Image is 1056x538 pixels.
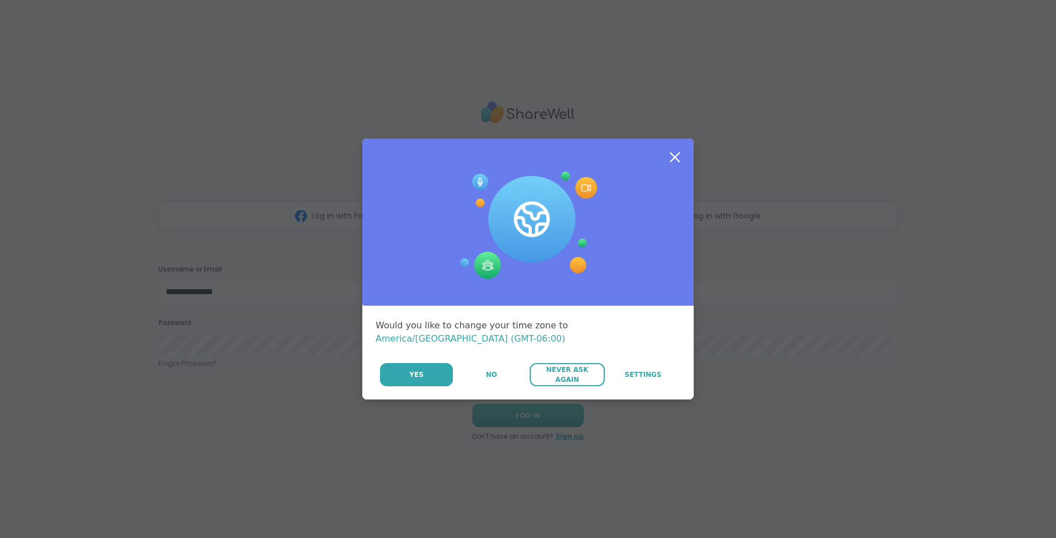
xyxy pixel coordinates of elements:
[530,363,604,386] button: Never Ask Again
[606,363,680,386] a: Settings
[459,172,597,280] img: Session Experience
[376,333,566,344] span: America/[GEOGRAPHIC_DATA] (GMT-06:00)
[454,363,529,386] button: No
[625,370,662,380] span: Settings
[380,363,453,386] button: Yes
[376,319,680,345] div: Would you like to change your time zone to
[409,370,424,380] span: Yes
[535,365,599,385] span: Never Ask Again
[486,370,497,380] span: No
